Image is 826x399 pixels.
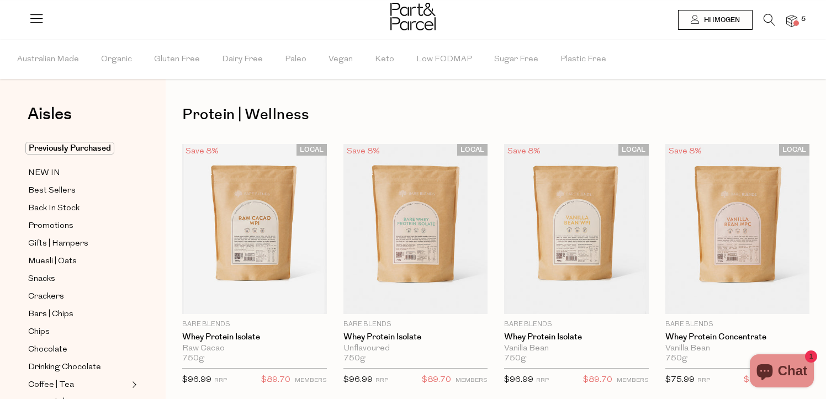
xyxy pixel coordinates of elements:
[101,40,132,79] span: Organic
[28,379,74,392] span: Coffee | Tea
[28,142,129,155] a: Previously Purchased
[28,106,72,134] a: Aisles
[560,40,606,79] span: Plastic Free
[28,273,55,286] span: Snacks
[416,40,472,79] span: Low FODMAP
[261,373,290,387] span: $89.70
[28,361,101,374] span: Drinking Chocolate
[504,354,526,364] span: 750g
[28,326,50,339] span: Chips
[746,354,817,390] inbox-online-store-chat: Shopify online store chat
[744,373,773,387] span: $70.25
[504,332,649,342] a: Whey Protein Isolate
[28,255,77,268] span: Muesli | Oats
[343,354,366,364] span: 750g
[697,377,710,384] small: RRP
[494,40,538,79] span: Sugar Free
[28,360,129,374] a: Drinking Chocolate
[28,166,129,180] a: NEW IN
[779,144,809,156] span: LOCAL
[285,40,306,79] span: Paleo
[343,376,373,384] span: $96.99
[343,320,488,329] p: Bare Blends
[617,377,649,384] small: MEMBERS
[329,40,353,79] span: Vegan
[536,377,549,384] small: RRP
[504,144,649,315] img: Whey Protein Isolate
[390,3,436,30] img: Part&Parcel
[17,40,79,79] span: Australian Made
[678,10,753,30] a: Hi Imogen
[665,332,810,342] a: Whey Protein Concentrate
[182,102,809,127] h1: Protein | Wellness
[28,184,76,198] span: Best Sellers
[28,378,129,392] a: Coffee | Tea
[343,144,488,315] img: Whey Protein Isolate
[28,343,129,357] a: Chocolate
[618,144,649,156] span: LOCAL
[343,144,383,159] div: Save 8%
[25,142,114,155] span: Previously Purchased
[28,219,129,233] a: Promotions
[28,343,67,357] span: Chocolate
[665,354,687,364] span: 750g
[665,344,810,354] div: Vanilla Bean
[214,377,227,384] small: RRP
[28,167,60,180] span: NEW IN
[28,290,129,304] a: Crackers
[701,15,740,25] span: Hi Imogen
[28,272,129,286] a: Snacks
[296,144,327,156] span: LOCAL
[504,376,533,384] span: $96.99
[375,377,388,384] small: RRP
[182,320,327,329] p: Bare Blends
[182,144,327,315] img: Whey Protein Isolate
[343,332,488,342] a: Whey Protein Isolate
[28,325,129,339] a: Chips
[504,320,649,329] p: Bare Blends
[665,320,810,329] p: Bare Blends
[129,378,137,391] button: Expand/Collapse Coffee | Tea
[295,377,327,384] small: MEMBERS
[786,15,797,26] a: 5
[665,376,695,384] span: $75.99
[343,344,488,354] div: Unflavoured
[504,144,544,159] div: Save 8%
[182,332,327,342] a: Whey Protein Isolate
[422,373,451,387] span: $89.70
[28,254,129,268] a: Muesli | Oats
[28,290,64,304] span: Crackers
[154,40,200,79] span: Gluten Free
[182,376,211,384] span: $96.99
[28,220,73,233] span: Promotions
[182,354,204,364] span: 750g
[665,144,810,315] img: Whey Protein Concentrate
[28,307,129,321] a: Bars | Chips
[665,144,705,159] div: Save 8%
[504,344,649,354] div: Vanilla Bean
[457,144,488,156] span: LOCAL
[375,40,394,79] span: Keto
[28,201,129,215] a: Back In Stock
[456,377,488,384] small: MEMBERS
[28,237,88,251] span: Gifts | Hampers
[28,202,80,215] span: Back In Stock
[28,184,129,198] a: Best Sellers
[798,14,808,24] span: 5
[28,308,73,321] span: Bars | Chips
[182,344,327,354] div: Raw Cacao
[182,144,222,159] div: Save 8%
[28,102,72,126] span: Aisles
[583,373,612,387] span: $89.70
[222,40,263,79] span: Dairy Free
[28,237,129,251] a: Gifts | Hampers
